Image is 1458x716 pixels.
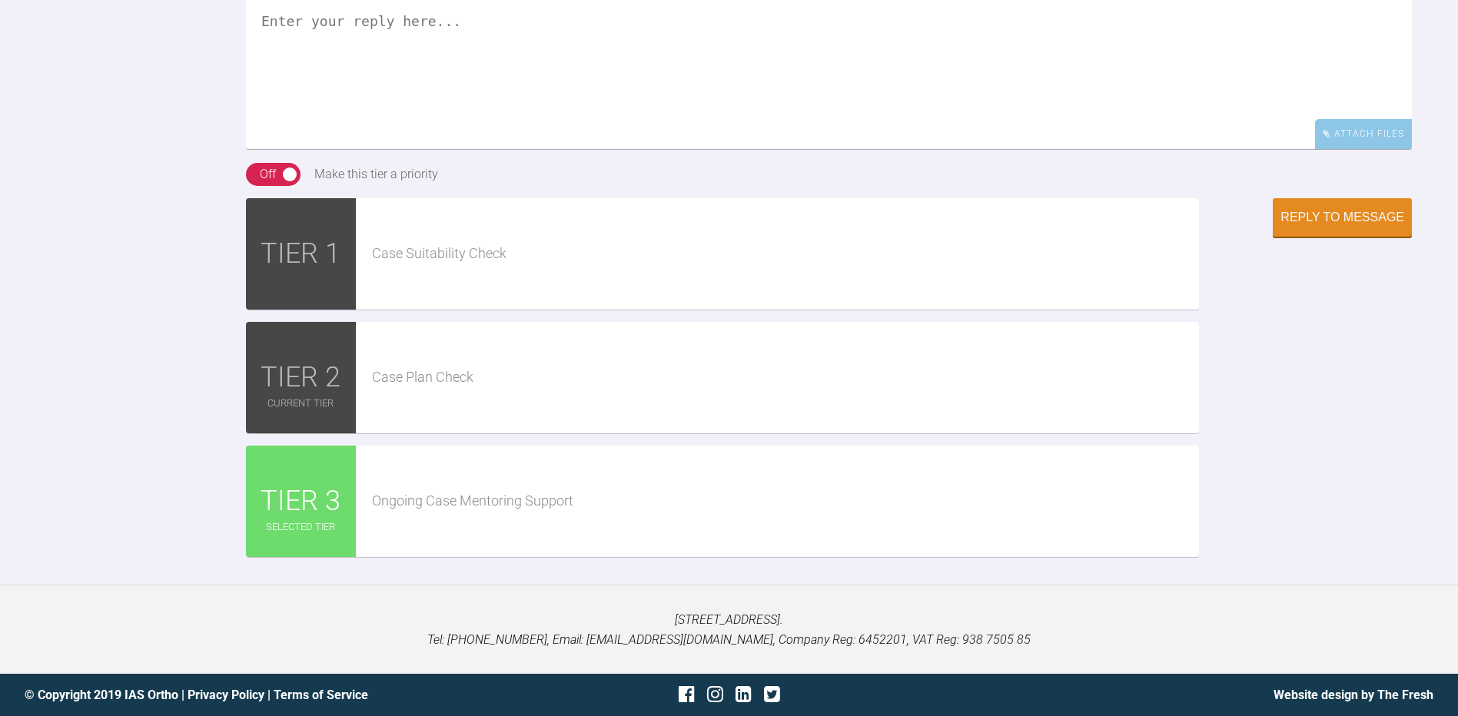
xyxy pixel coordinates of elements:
div: Case Plan Check [372,366,1200,389]
div: Case Suitability Check [372,243,1200,265]
a: Website design by The Fresh [1274,688,1433,702]
span: TIER 1 [261,232,340,277]
div: © Copyright 2019 IAS Ortho | | [25,685,494,705]
div: Reply to Message [1280,210,1404,224]
a: Terms of Service [274,688,368,702]
span: TIER 3 [261,479,340,524]
div: Ongoing Case Mentoring Support [372,490,1200,512]
div: Off [260,164,276,184]
button: Reply to Message [1273,198,1412,237]
span: TIER 2 [261,356,340,400]
p: [STREET_ADDRESS]. Tel: [PHONE_NUMBER], Email: [EMAIL_ADDRESS][DOMAIN_NAME], Company Reg: 6452201,... [25,610,1433,649]
div: Make this tier a priority [314,164,438,184]
div: Attach Files [1315,119,1412,149]
a: Privacy Policy [188,688,264,702]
